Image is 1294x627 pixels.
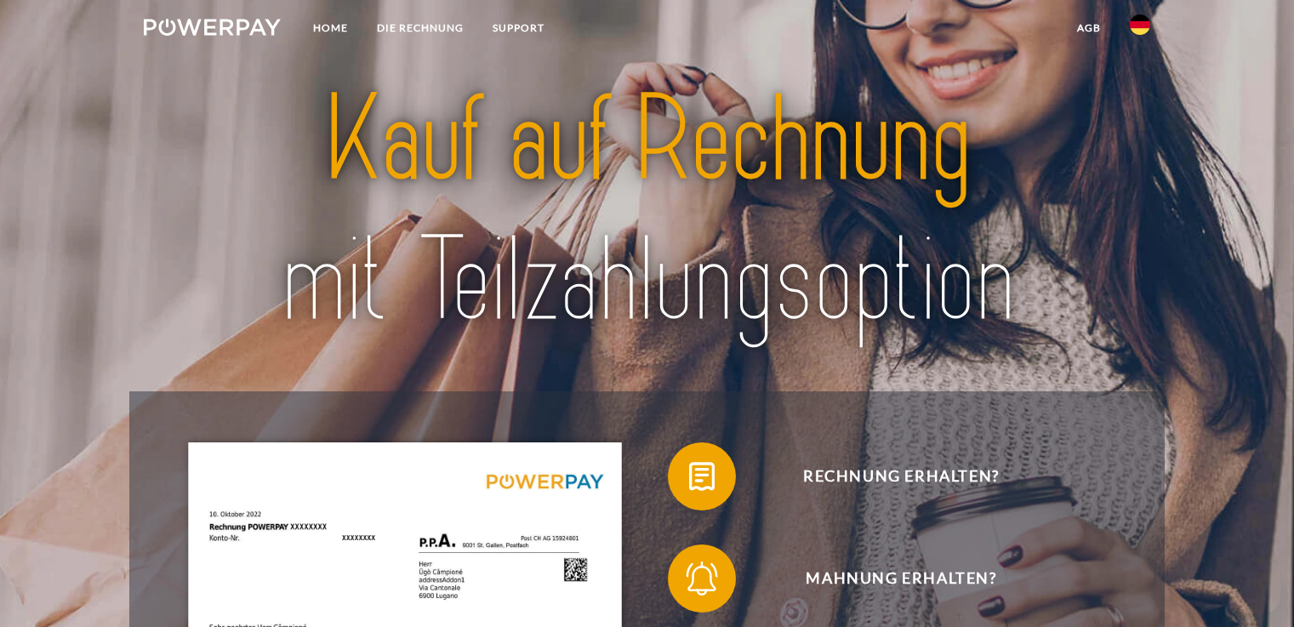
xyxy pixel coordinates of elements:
[478,13,559,43] a: SUPPORT
[1226,559,1280,613] iframe: Schaltfläche zum Öffnen des Messaging-Fensters
[668,544,1110,613] button: Mahnung erhalten?
[144,19,281,36] img: logo-powerpay-white.svg
[362,13,478,43] a: DIE RECHNUNG
[1130,14,1150,35] img: de
[693,442,1109,510] span: Rechnung erhalten?
[681,557,723,600] img: qb_bell.svg
[681,455,723,498] img: qb_bill.svg
[668,442,1110,510] button: Rechnung erhalten?
[193,63,1100,358] img: title-powerpay_de.svg
[299,13,362,43] a: Home
[693,544,1109,613] span: Mahnung erhalten?
[1063,13,1115,43] a: agb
